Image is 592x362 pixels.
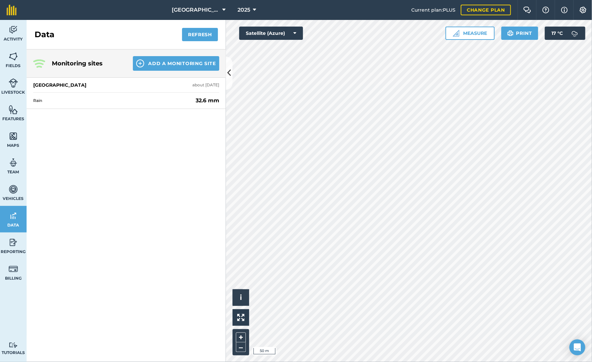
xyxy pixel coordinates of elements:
img: Ruler icon [453,30,459,37]
strong: 32.6 mm [196,97,219,105]
img: svg+xml;base64,PHN2ZyB4bWxucz0iaHR0cDovL3d3dy53My5vcmcvMjAwMC9zdmciIHdpZHRoPSI1NiIgaGVpZ2h0PSI2MC... [9,105,18,115]
img: svg+xml;base64,PD94bWwgdmVyc2lvbj0iMS4wIiBlbmNvZGluZz0idXRmLTgiPz4KPCEtLSBHZW5lcmF0b3I6IEFkb2JlIE... [9,211,18,221]
img: svg+xml;base64,PHN2ZyB4bWxucz0iaHR0cDovL3d3dy53My5vcmcvMjAwMC9zdmciIHdpZHRoPSI1NiIgaGVpZ2h0PSI2MC... [9,51,18,61]
span: i [240,293,242,302]
h4: Monitoring sites [52,59,122,68]
button: Add a Monitoring Site [133,56,219,71]
img: A cog icon [579,7,587,13]
img: Four arrows, one pointing top left, one top right, one bottom right and the last bottom left [237,314,245,321]
div: Open Intercom Messenger [569,339,585,355]
img: svg+xml;base64,PD94bWwgdmVyc2lvbj0iMS4wIiBlbmNvZGluZz0idXRmLTgiPz4KPCEtLSBHZW5lcmF0b3I6IEFkb2JlIE... [9,25,18,35]
img: svg+xml;base64,PD94bWwgdmVyc2lvbj0iMS4wIiBlbmNvZGluZz0idXRmLTgiPz4KPCEtLSBHZW5lcmF0b3I6IEFkb2JlIE... [9,78,18,88]
img: svg+xml;base64,PD94bWwgdmVyc2lvbj0iMS4wIiBlbmNvZGluZz0idXRmLTgiPz4KPCEtLSBHZW5lcmF0b3I6IEFkb2JlIE... [9,158,18,168]
span: [GEOGRAPHIC_DATA] [172,6,220,14]
button: – [236,342,246,352]
img: svg+xml;base64,PHN2ZyB4bWxucz0iaHR0cDovL3d3dy53My5vcmcvMjAwMC9zdmciIHdpZHRoPSIxNCIgaGVpZ2h0PSIyNC... [136,59,144,67]
img: svg+xml;base64,PHN2ZyB4bWxucz0iaHR0cDovL3d3dy53My5vcmcvMjAwMC9zdmciIHdpZHRoPSIxNyIgaGVpZ2h0PSIxNy... [561,6,568,14]
button: 17 °C [545,27,585,40]
span: Current plan : PLUS [411,6,455,14]
button: Satellite (Azure) [239,27,303,40]
button: i [233,289,249,306]
span: Rain [33,98,193,103]
img: svg+xml;base64,PD94bWwgdmVyc2lvbj0iMS4wIiBlbmNvZGluZz0idXRmLTgiPz4KPCEtLSBHZW5lcmF0b3I6IEFkb2JlIE... [9,342,18,348]
img: svg+xml;base64,PHN2ZyB4bWxucz0iaHR0cDovL3d3dy53My5vcmcvMjAwMC9zdmciIHdpZHRoPSIxOSIgaGVpZ2h0PSIyNC... [507,29,514,37]
img: svg+xml;base64,PD94bWwgdmVyc2lvbj0iMS4wIiBlbmNvZGluZz0idXRmLTgiPz4KPCEtLSBHZW5lcmF0b3I6IEFkb2JlIE... [568,27,581,40]
span: 2025 [238,6,250,14]
span: 17 ° C [551,27,563,40]
a: [GEOGRAPHIC_DATA]about [DATE]Rain32.6 mm [27,78,226,109]
button: Print [501,27,539,40]
img: Two speech bubbles overlapping with the left bubble in the forefront [523,7,531,13]
a: Change plan [461,5,511,15]
button: Refresh [182,28,218,41]
button: Measure [445,27,495,40]
img: svg+xml;base64,PD94bWwgdmVyc2lvbj0iMS4wIiBlbmNvZGluZz0idXRmLTgiPz4KPCEtLSBHZW5lcmF0b3I6IEFkb2JlIE... [9,184,18,194]
img: A question mark icon [542,7,550,13]
button: + [236,332,246,342]
div: [GEOGRAPHIC_DATA] [33,82,86,88]
h2: Data [35,29,54,40]
img: Three radiating wave signals [33,59,45,68]
img: svg+xml;base64,PD94bWwgdmVyc2lvbj0iMS4wIiBlbmNvZGluZz0idXRmLTgiPz4KPCEtLSBHZW5lcmF0b3I6IEFkb2JlIE... [9,264,18,274]
img: fieldmargin Logo [7,5,17,15]
div: about [DATE] [192,82,219,88]
img: svg+xml;base64,PHN2ZyB4bWxucz0iaHR0cDovL3d3dy53My5vcmcvMjAwMC9zdmciIHdpZHRoPSI1NiIgaGVpZ2h0PSI2MC... [9,131,18,141]
img: svg+xml;base64,PD94bWwgdmVyc2lvbj0iMS4wIiBlbmNvZGluZz0idXRmLTgiPz4KPCEtLSBHZW5lcmF0b3I6IEFkb2JlIE... [9,237,18,247]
